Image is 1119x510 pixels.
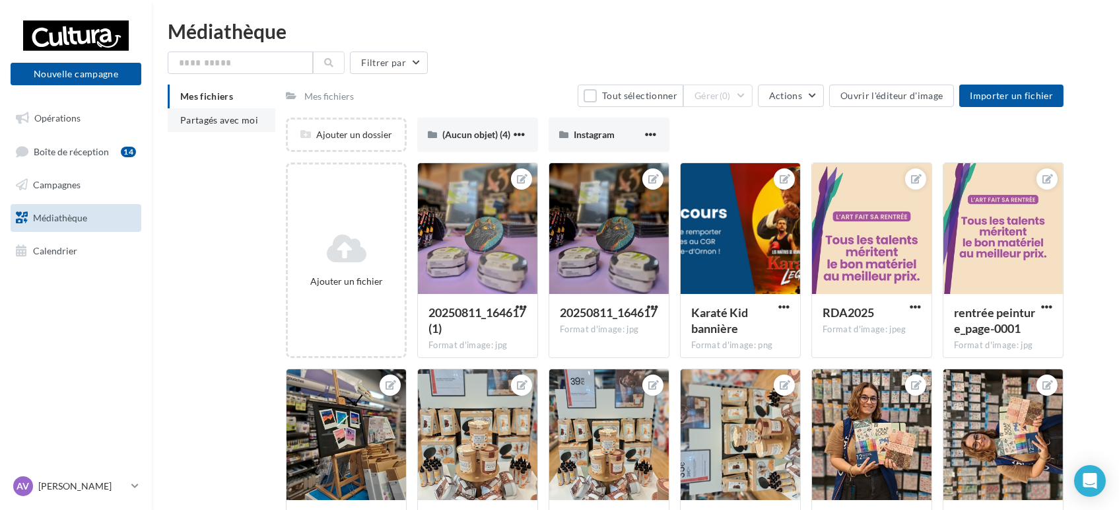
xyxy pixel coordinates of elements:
button: Gérer(0) [683,85,753,107]
div: Format d'image: png [691,340,790,351]
span: Importer un fichier [970,90,1053,101]
span: Partagés avec moi [180,114,258,126]
div: Format d'image: jpeg [823,324,921,336]
a: AV [PERSON_NAME] [11,474,141,499]
div: Ajouter un fichier [293,275,399,288]
div: 14 [121,147,136,157]
button: Ouvrir l'éditeur d'image [829,85,954,107]
span: Médiathèque [33,212,87,223]
div: Mes fichiers [304,90,354,103]
button: Filtrer par [350,52,428,74]
span: Mes fichiers [180,91,233,102]
div: Format d'image: jpg [560,324,658,336]
span: Calendrier [33,244,77,256]
a: Boîte de réception14 [8,137,144,166]
div: Format d'image: jpg [954,340,1052,351]
button: Nouvelle campagne [11,63,141,85]
span: (Aucun objet) (4) [442,129,510,140]
button: Actions [758,85,824,107]
span: RDA2025 [823,305,874,320]
div: Ajouter un dossier [288,128,405,141]
button: Tout sélectionner [578,85,683,107]
a: Opérations [8,104,144,132]
span: Karaté Kid bannière [691,305,748,336]
button: Importer un fichier [959,85,1064,107]
span: Instagram [574,129,615,140]
p: [PERSON_NAME] [38,480,126,493]
div: Format d'image: jpg [428,340,527,351]
span: Actions [769,90,802,101]
span: 20250811_164617 [560,305,657,320]
div: Médiathèque [168,21,1103,41]
span: AV [17,480,30,493]
span: (0) [720,91,731,101]
a: Campagnes [8,171,144,199]
div: Open Intercom Messenger [1074,465,1106,497]
a: Médiathèque [8,204,144,232]
span: Opérations [34,112,81,124]
span: 20250811_164617 (1) [428,305,526,336]
span: rentrée peinture_page-0001 [954,305,1035,336]
span: Boîte de réception [34,145,109,157]
span: Campagnes [33,179,81,190]
a: Calendrier [8,237,144,265]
